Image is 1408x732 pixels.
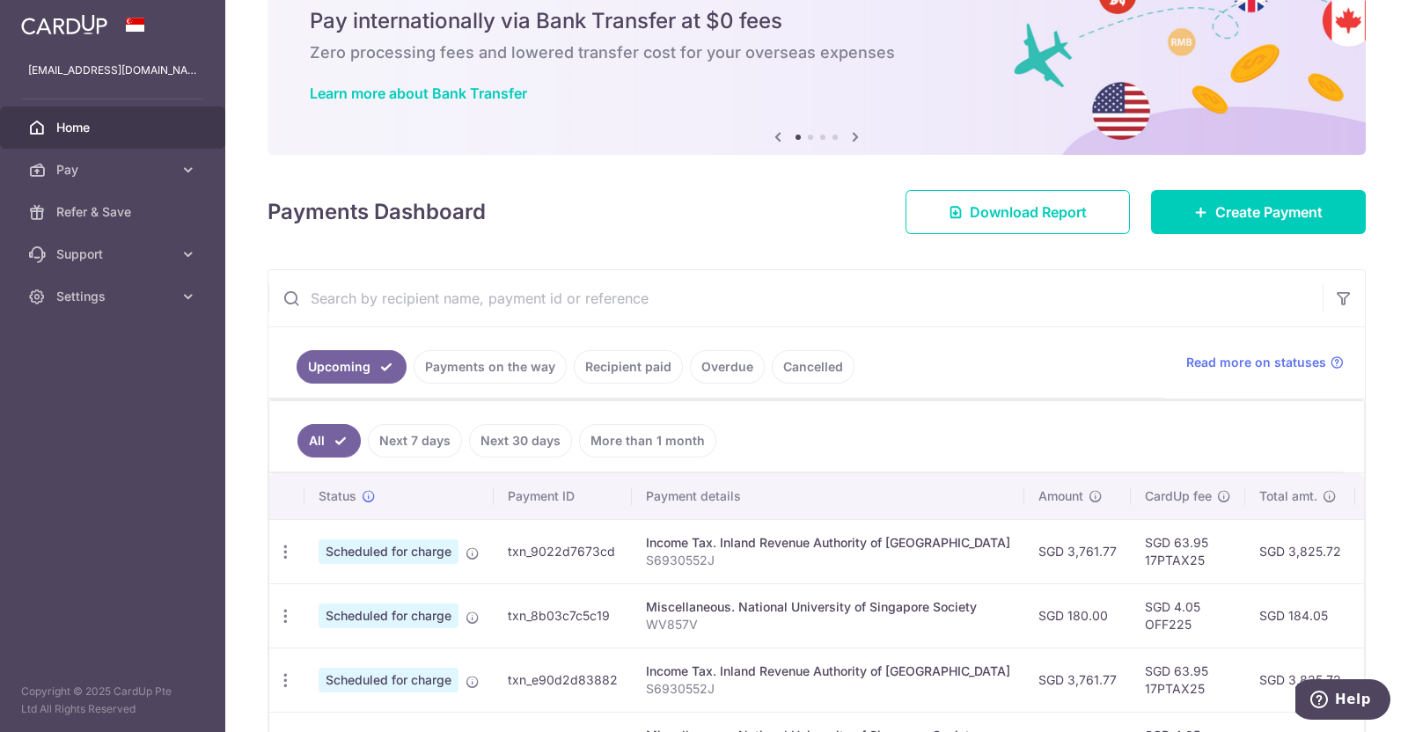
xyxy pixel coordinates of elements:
[579,424,716,457] a: More than 1 month
[1131,583,1245,648] td: SGD 4.05 OFF225
[646,534,1010,552] div: Income Tax. Inland Revenue Authority of [GEOGRAPHIC_DATA]
[1295,679,1390,723] iframe: Opens a widget where you can find more information
[574,350,683,384] a: Recipient paid
[297,350,407,384] a: Upcoming
[319,539,458,564] span: Scheduled for charge
[1245,648,1355,712] td: SGD 3,825.72
[1038,487,1083,505] span: Amount
[297,424,361,457] a: All
[1245,583,1355,648] td: SGD 184.05
[1245,519,1355,583] td: SGD 3,825.72
[368,424,462,457] a: Next 7 days
[494,519,632,583] td: txn_9022d7673cd
[646,616,1010,633] p: WV857V
[646,662,1010,680] div: Income Tax. Inland Revenue Authority of [GEOGRAPHIC_DATA]
[319,668,458,692] span: Scheduled for charge
[1024,583,1131,648] td: SGD 180.00
[1145,487,1212,505] span: CardUp fee
[494,473,632,519] th: Payment ID
[310,7,1324,35] h5: Pay internationally via Bank Transfer at $0 fees
[1024,648,1131,712] td: SGD 3,761.77
[319,487,356,505] span: Status
[1259,487,1317,505] span: Total amt.
[646,552,1010,569] p: S6930552J
[1186,354,1344,371] a: Read more on statuses
[268,196,486,228] h4: Payments Dashboard
[56,288,172,305] span: Settings
[632,473,1024,519] th: Payment details
[414,350,567,384] a: Payments on the way
[310,84,527,102] a: Learn more about Bank Transfer
[1131,648,1245,712] td: SGD 63.95 17PTAX25
[494,648,632,712] td: txn_e90d2d83882
[56,119,172,136] span: Home
[1131,519,1245,583] td: SGD 63.95 17PTAX25
[970,201,1087,223] span: Download Report
[268,270,1323,326] input: Search by recipient name, payment id or reference
[1215,201,1323,223] span: Create Payment
[646,680,1010,698] p: S6930552J
[56,203,172,221] span: Refer & Save
[310,42,1324,63] h6: Zero processing fees and lowered transfer cost for your overseas expenses
[1151,190,1366,234] a: Create Payment
[906,190,1130,234] a: Download Report
[469,424,572,457] a: Next 30 days
[1024,519,1131,583] td: SGD 3,761.77
[21,14,107,35] img: CardUp
[646,598,1010,616] div: Miscellaneous. National University of Singapore Society
[56,245,172,263] span: Support
[1186,354,1326,371] span: Read more on statuses
[319,604,458,628] span: Scheduled for charge
[690,350,765,384] a: Overdue
[494,583,632,648] td: txn_8b03c7c5c19
[772,350,854,384] a: Cancelled
[28,62,197,79] p: [EMAIL_ADDRESS][DOMAIN_NAME]
[56,161,172,179] span: Pay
